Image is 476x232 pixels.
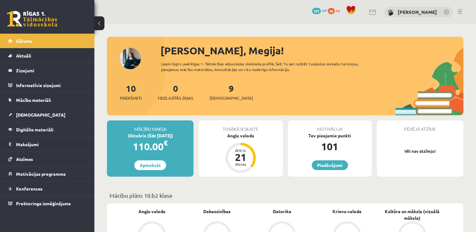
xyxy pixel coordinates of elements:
a: Proktoringa izmēģinājums [8,196,87,211]
legend: Maksājumi [16,137,87,152]
a: Konferences [8,181,87,196]
span: Proktoringa izmēģinājums [16,201,71,206]
a: 9[DEMOGRAPHIC_DATA] [210,83,253,101]
span: Atzīmes [16,156,33,162]
a: Maksājumi [8,137,87,152]
a: 101 mP [312,8,327,13]
div: Pēdējā atzīme [377,120,463,132]
a: Digitālie materiāli [8,122,87,137]
div: Angļu valoda [199,132,283,139]
p: Mācību plāns 10.b2 klase [109,191,461,200]
a: 10Priekšmeti [120,83,142,101]
a: 0Neizlasītās ziņas [158,83,193,101]
a: Angļu valoda [138,208,165,215]
a: Aktuāli [8,48,87,63]
div: Tev pieejamie punkti [288,132,372,139]
a: Motivācijas programma [8,167,87,181]
div: Motivācija [288,120,372,132]
span: mP [322,8,327,13]
span: Motivācijas programma [16,171,66,177]
a: Ziņojumi [8,63,87,78]
div: Mācību maksa [107,120,193,132]
a: 40 xp [328,8,343,13]
span: 40 [328,8,335,14]
span: Mācību materiāli [16,97,51,103]
span: Neizlasītās ziņas [158,95,193,101]
a: Rīgas 1. Tālmācības vidusskola [7,11,57,27]
div: 21 [231,152,250,162]
legend: Ziņojumi [16,63,87,78]
div: 110.00 [107,139,193,154]
div: 101 [288,139,372,154]
a: Krievu valoda [333,208,361,215]
div: Atlicis [231,148,250,152]
a: Atzīmes [8,152,87,166]
div: Tuvākā ieskaite [199,120,283,132]
a: Angļu valoda Atlicis 21 dienas [199,132,283,174]
legend: Informatīvie ziņojumi [16,78,87,92]
p: Vēl nav atzīmju! [380,148,460,154]
div: dienas [231,162,250,166]
a: [DEMOGRAPHIC_DATA] [8,108,87,122]
a: Sākums [8,34,87,48]
div: Oktobris (līdz [DATE]) [107,132,193,139]
div: [PERSON_NAME], Megija! [160,43,463,58]
span: [DEMOGRAPHIC_DATA] [16,112,65,118]
div: Laipni lūgts savā Rīgas 1. Tālmācības vidusskolas skolnieka profilā. Šeit Tu vari redzēt tuvojošo... [161,61,375,72]
span: Konferences [16,186,42,191]
span: Sākums [16,38,32,44]
span: xp [336,8,340,13]
span: Digitālie materiāli [16,127,53,132]
a: [PERSON_NAME] [398,9,437,15]
img: Megija Simsone [387,9,394,16]
span: 101 [312,8,321,14]
span: Priekšmeti [120,95,142,101]
span: Aktuāli [16,53,31,58]
a: Dabaszinības [203,208,231,215]
a: Kultūra un māksla (vizuālā māksla) [379,208,445,221]
span: € [164,138,168,147]
span: [DEMOGRAPHIC_DATA] [210,95,253,101]
a: Informatīvie ziņojumi [8,78,87,92]
a: Mācību materiāli [8,93,87,107]
a: Apmaksāt [134,160,166,170]
a: Piedāvājumi [312,160,348,170]
a: Datorika [273,208,291,215]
